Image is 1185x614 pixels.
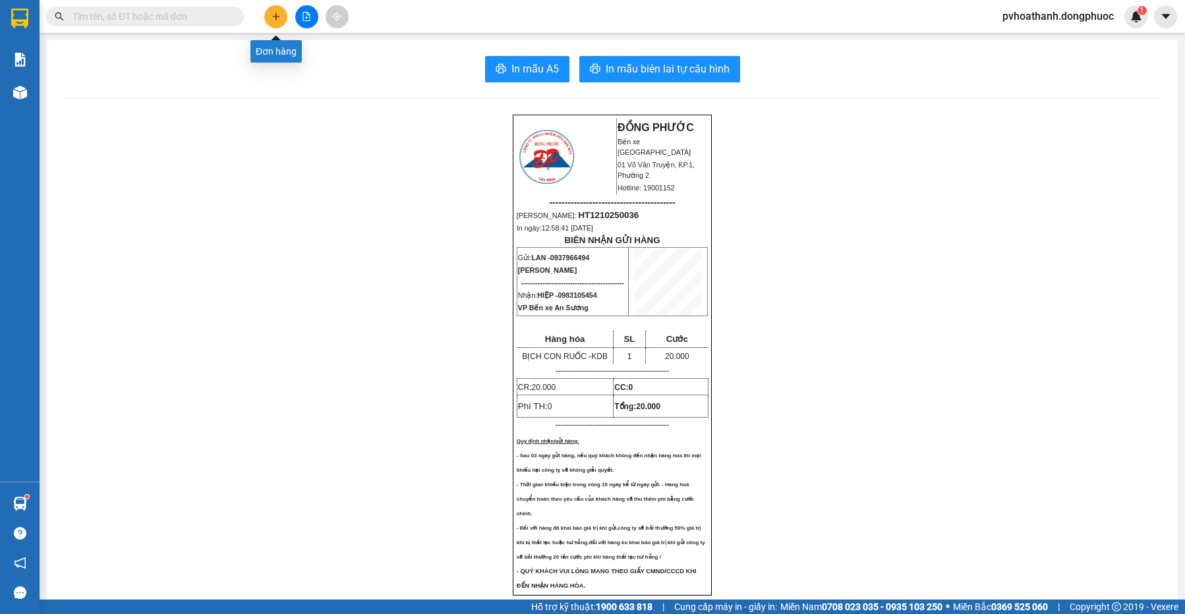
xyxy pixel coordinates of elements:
[4,85,126,93] span: [PERSON_NAME]:
[517,568,697,589] span: - QUÝ KHÁCH VUI LÒNG MANG THEO GIẤY CMND/CCCD KHI ĐẾN NHẬN HÀNG HÓA.
[578,210,639,220] span: HT1210250036
[517,453,701,473] span: - Sau 03 ngày gửi hàng, nếu quý khách không đến nhận hàng hóa thì mọi khiếu nại công ty sẽ không ...
[518,266,577,274] span: [PERSON_NAME]
[332,12,341,21] span: aim
[618,138,691,156] span: Bến xe [GEOGRAPHIC_DATA]
[627,352,632,361] span: 1
[13,86,27,99] img: warehouse-icon
[674,600,777,614] span: Cung cấp máy in - giấy in:
[548,402,552,411] span: 0
[517,420,708,430] p: -------------------------------------------
[295,5,318,28] button: file-add
[1140,6,1144,15] span: 1
[14,586,26,599] span: message
[1138,6,1147,15] sup: 1
[518,401,552,411] span: Phí TH:
[517,366,708,376] p: -------------------------------------------
[946,604,950,609] span: ⚪️
[531,383,556,392] span: 20.000
[822,601,942,612] strong: 0708 023 035 - 0935 103 250
[549,197,675,208] span: -----------------------------------------
[1160,11,1172,22] span: caret-down
[1112,602,1121,611] span: copyright
[991,601,1048,612] strong: 0369 525 060
[250,40,302,63] div: Đơn hàng
[326,5,349,28] button: aim
[55,12,64,21] span: search
[66,84,127,94] span: HT1210250036
[14,557,26,569] span: notification
[14,527,26,540] span: question-circle
[11,9,28,28] img: logo-vxr
[25,495,29,499] sup: 1
[518,304,589,312] span: VP Bến xe An Sương
[623,334,635,344] span: SL
[614,383,633,392] strong: CC:
[579,56,740,82] button: printerIn mẫu biên lai tự cấu hình
[36,71,161,82] span: -----------------------------------------
[517,482,694,516] span: - Thời gian khiếu kiện trong vòng 10 ngày kể từ ngày gửi. - Hàng hoá chuyển hoàn theo yêu cầu của...
[545,334,585,344] span: Hàng hóa
[590,63,600,76] span: printer
[13,53,27,67] img: solution-icon
[517,128,576,186] img: logo
[666,334,688,344] span: Cước
[953,600,1048,614] span: Miền Bắc
[614,402,660,411] span: Tổng:
[665,352,689,361] span: 20.000
[780,600,942,614] span: Miền Nam
[531,600,652,614] span: Hỗ trợ kỹ thuật:
[537,291,596,299] span: HIỆP -
[1154,5,1177,28] button: caret-down
[13,497,27,511] img: warehouse-icon
[564,235,660,245] strong: BIÊN NHẬN GỬI HÀNG
[992,8,1124,24] span: pvhoathanh.dongphuoc
[302,12,311,21] span: file-add
[4,96,80,103] span: In ngày:
[5,8,63,66] img: logo
[517,438,579,444] span: Quy định nhận/gửi hàng:
[485,56,569,82] button: printerIn mẫu A5
[272,12,281,21] span: plus
[1058,600,1060,614] span: |
[662,600,664,614] span: |
[104,59,161,67] span: Hotline: 19001152
[518,383,556,392] span: CR:
[518,254,589,262] span: Gửi:
[542,224,593,232] span: 12:58:41 [DATE]
[496,63,506,76] span: printer
[517,211,639,219] span: [PERSON_NAME]:
[521,279,624,287] span: --------------------------------------------
[518,291,597,299] span: Nhận:
[606,61,730,77] span: In mẫu biên lai tự cấu hình
[618,161,695,179] span: 01 Võ Văn Truyện, KP.1, Phường 2
[558,291,596,299] span: 0983105454
[596,601,652,612] strong: 1900 633 818
[511,61,559,77] span: In mẫu A5
[531,254,589,262] span: LAN -
[104,40,181,56] span: 01 Võ Văn Truyện, KP.1, Phường 2
[629,383,633,392] span: 0
[618,122,694,133] strong: ĐỒNG PHƯỚC
[517,525,705,560] span: - Đối với hàng đã khai báo giá trị khi gửi,công ty sẽ bồi thường 50% giá trị khi bị thất lạc hoặc...
[636,402,660,411] span: 20.000
[104,7,181,18] strong: ĐỒNG PHƯỚC
[29,96,80,103] span: 12:58:41 [DATE]
[522,352,608,361] span: BỊCH CON RUỐC -
[591,352,608,361] span: KDB
[517,224,593,232] span: In ngày:
[618,184,675,192] span: Hotline: 19001152
[72,9,228,24] input: Tìm tên, số ĐT hoặc mã đơn
[104,21,177,38] span: Bến xe [GEOGRAPHIC_DATA]
[1130,11,1142,22] img: icon-new-feature
[264,5,287,28] button: plus
[550,254,589,262] span: 0937966494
